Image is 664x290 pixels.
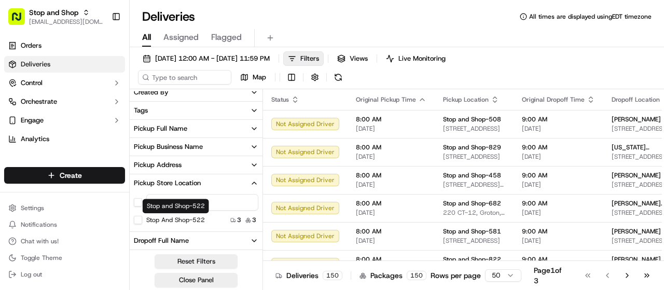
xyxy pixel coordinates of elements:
button: Orchestrate [4,93,125,110]
button: Created By [130,84,262,101]
span: Stop and Shop-829 [443,143,501,151]
span: [DATE] [522,125,595,133]
button: Stop and Shop[EMAIL_ADDRESS][DOMAIN_NAME] [4,4,107,29]
a: Analytics [4,131,125,147]
div: Pickup Store Location [134,178,201,188]
span: [DATE] [356,153,426,161]
button: Notifications [4,217,125,232]
span: Stop and Shop [29,7,78,18]
div: Pickup Address [134,160,182,170]
span: 8:00 AM [356,199,426,208]
span: Stop and Shop-682 [443,199,501,208]
button: Control [4,75,125,91]
span: [DATE] [522,237,595,245]
span: Map [253,73,266,82]
span: Knowledge Base [21,150,79,160]
label: Stop and Shop-522 [146,216,205,224]
span: Live Monitoring [398,54,446,63]
button: Refresh [331,70,345,85]
span: 9:00 AM [522,199,595,208]
span: 220 CT-12, Groton, CT 06340, [GEOGRAPHIC_DATA] [443,209,505,217]
img: Nash [10,10,31,31]
span: Control [21,78,43,88]
span: [PERSON_NAME] [612,255,661,264]
span: Status [271,95,289,104]
span: Create [60,170,82,181]
div: Deliveries [275,270,342,281]
div: 150 [407,271,426,280]
span: [DATE] [356,181,426,189]
button: Reset Filters [155,254,238,269]
span: Engage [21,116,44,125]
a: Powered byPylon [73,175,126,183]
span: [DATE] [356,237,426,245]
button: Start new chat [176,102,189,114]
span: [PERSON_NAME] [612,115,661,123]
button: Close Panel [155,273,238,287]
div: We're available if you need us! [35,109,131,117]
span: Deliveries [21,60,50,69]
span: Orders [21,41,41,50]
button: Pickup Address [130,156,262,174]
button: Chat with us! [4,234,125,248]
span: [PERSON_NAME] [612,227,661,236]
div: Favorites [4,156,125,172]
span: API Documentation [98,150,167,160]
span: 8:00 AM [356,227,426,236]
span: [PERSON_NAME] [612,171,661,179]
div: Pickup Business Name [134,142,203,151]
span: Flagged [211,31,242,44]
button: [DATE] 12:00 AM - [DATE] 11:59 PM [138,51,274,66]
span: Stop and Shop-822 [443,255,501,264]
span: Pylon [103,175,126,183]
span: [DATE] [522,181,595,189]
div: Pickup Full Name [134,124,187,133]
button: Map [236,70,271,85]
button: Toggle Theme [4,251,125,265]
span: 8:00 AM [356,115,426,123]
button: Create [4,167,125,184]
span: All [142,31,151,44]
span: Original Pickup Time [356,95,416,104]
button: [EMAIL_ADDRESS][DOMAIN_NAME] [29,18,103,26]
div: Start new chat [35,99,170,109]
button: Views [333,51,372,66]
button: Dropoff Full Name [130,232,262,250]
button: Log out [4,267,125,282]
input: Type to search [138,70,231,85]
a: 💻API Documentation [84,146,171,164]
span: Pickup Location [443,95,489,104]
span: [STREET_ADDRESS] [443,153,505,161]
span: Orchestrate [21,97,57,106]
button: Settings [4,201,125,215]
span: 8:00 AM [356,255,426,264]
span: 8:00 AM [356,143,426,151]
span: [STREET_ADDRESS] [443,125,505,133]
span: Toggle Theme [21,254,62,262]
span: 9:00 AM [522,255,595,264]
span: [DATE] 12:00 AM - [DATE] 11:59 PM [155,54,270,63]
span: 9:00 AM [522,227,595,236]
span: [DATE] [522,209,595,217]
span: Log out [21,270,42,279]
span: All times are displayed using EDT timezone [529,12,652,21]
div: Page 1 of 3 [534,265,566,286]
p: Rows per page [431,270,481,281]
span: [DATE] [356,209,426,217]
button: Pickup Store Location [130,174,262,192]
div: Created By [134,88,169,97]
div: 💻 [88,151,96,159]
span: Stop and Shop-581 [443,227,501,236]
span: [STREET_ADDRESS][PERSON_NAME] [443,181,505,189]
div: Packages [359,270,426,281]
span: Chat with us! [21,237,59,245]
span: Notifications [21,220,57,229]
div: 📗 [10,151,19,159]
span: Dropoff Location [612,95,660,104]
img: 1736555255976-a54dd68f-1ca7-489b-9aae-adbdc363a1c4 [10,99,29,117]
span: 3 [252,216,256,224]
button: Engage [4,112,125,129]
button: Tags [130,102,262,119]
span: [DATE] [356,125,426,133]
